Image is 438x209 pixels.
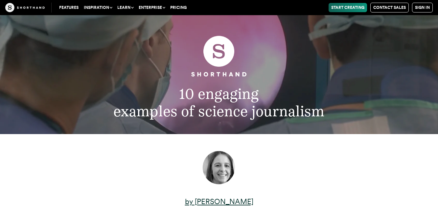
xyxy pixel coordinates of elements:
[5,3,45,12] img: The Craft
[115,3,136,12] button: Learn
[412,3,433,12] a: Sign in
[185,197,253,206] a: by [PERSON_NAME]
[370,3,409,12] a: Contact Sales
[168,3,189,12] a: Pricing
[329,3,367,12] a: Start Creating
[49,85,389,120] h2: 10 engaging examples of science journalism
[136,3,168,12] button: Enterprise
[57,3,81,12] a: Features
[81,3,115,12] button: Inspiration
